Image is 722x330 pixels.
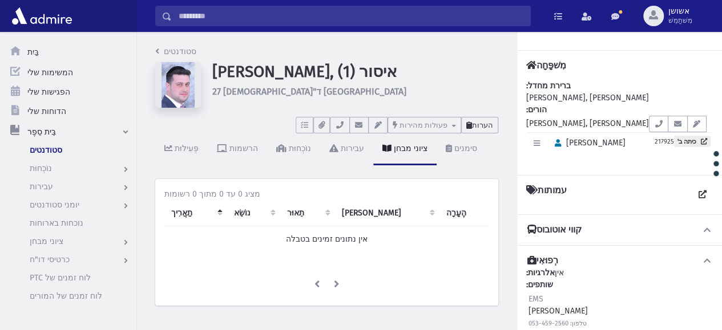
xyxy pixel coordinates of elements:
[537,60,566,71] font: מִשׁפָּחָה
[529,306,588,316] font: [PERSON_NAME]
[320,133,373,165] a: עבירות
[461,117,498,133] button: הערות
[335,200,439,226] th: סימון: הפעל כדי למיין עמודות בסדר עולה
[677,138,696,145] font: כיתה ב'
[526,280,553,290] font: שותפים:
[341,144,364,153] font: עבירות
[286,234,368,244] font: אין נתונים זמינים בטבלה
[668,17,692,25] font: מִשׁתַמֵשׁ
[280,200,335,226] th: תיאור: הפעלה כדי למיין עמודות בסדר עולה
[388,117,461,133] button: פעולות מהירות
[439,200,489,226] th: הֶעָרָה
[400,121,447,129] font: פעולות מהירות
[537,224,582,235] font: קווי אוטובוס
[437,133,486,165] a: סימנים
[526,255,713,267] button: רְפוּאִי
[472,121,493,129] font: הערות
[655,138,674,145] font: 217925
[454,144,477,153] font: סימנים
[155,46,196,62] nav: פירורי לחם
[30,291,102,301] font: לוח זמנים של המורים
[208,133,267,165] a: הרשמות
[30,218,83,228] font: נוכחות בארוחות
[289,144,311,153] font: נוֹכְחוּת
[287,208,304,218] font: תֵאוּר
[674,136,711,147] a: כיתה ב'
[155,133,208,165] a: פְּעִילוּת
[27,107,66,116] font: הדוחות שלי
[27,87,70,97] font: הפגישות שלי
[526,224,713,236] button: קווי אוטובוס
[27,47,39,57] font: בַּיִת
[229,144,258,153] font: הרשמות
[155,62,201,108] img: TWzP8=
[30,237,63,246] font: ציוני מבחן
[526,93,649,103] font: [PERSON_NAME], [PERSON_NAME]
[394,144,427,153] font: ציוני מבחן
[212,62,397,81] font: [PERSON_NAME], איסור (1)
[692,185,713,205] a: הצג את כל האיגודים
[172,6,530,26] input: לְחַפֵּשׂ
[537,255,558,266] font: רְפוּאִי
[538,185,567,195] font: עמותות
[9,5,75,27] img: אדמיר פרו
[30,273,91,283] font: לוח זמנים של PTC
[373,133,437,165] a: ציוני מבחן
[175,144,199,153] font: פְּעִילוּת
[566,138,626,148] font: [PERSON_NAME]
[212,86,406,97] font: 27 [DEMOGRAPHIC_DATA]"ד [GEOGRAPHIC_DATA]
[30,182,53,192] font: עבירות
[446,208,466,218] font: הֶעָרָה
[155,47,196,56] a: סטודנטים
[526,268,555,278] font: אלרגיות:
[526,119,649,128] font: [PERSON_NAME], [PERSON_NAME]
[164,189,260,199] font: מציג 0 עד 0 מתוך 0 רשומות
[30,255,70,264] font: כרטיסי דו"ח
[529,320,587,327] font: טלפון: 053-459-2560
[526,105,547,115] font: הורים:
[234,208,251,218] font: נוֹשֵׂא
[164,200,227,226] th: תאריך: הפעל כדי למיין עמודות יורד
[30,200,79,210] font: יומני סטודנטים
[555,268,564,278] font: אין
[526,81,571,91] font: ברירת מחדל:
[164,47,196,56] font: סטודנטים
[27,68,73,78] font: המשימות שלי
[668,6,689,16] font: אשושן
[27,127,56,137] font: בֵּית סֵפֶר
[30,164,52,173] font: נוֹכְחוּת
[342,208,401,218] font: [PERSON_NAME]
[529,294,543,304] font: EMS
[267,133,320,165] a: נוֹכְחוּת
[227,200,280,226] th: נושא: הפעלה למיון עמודות בסדר עולה
[30,145,62,155] font: סטודנטים
[171,208,192,218] font: תַאֲרִיך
